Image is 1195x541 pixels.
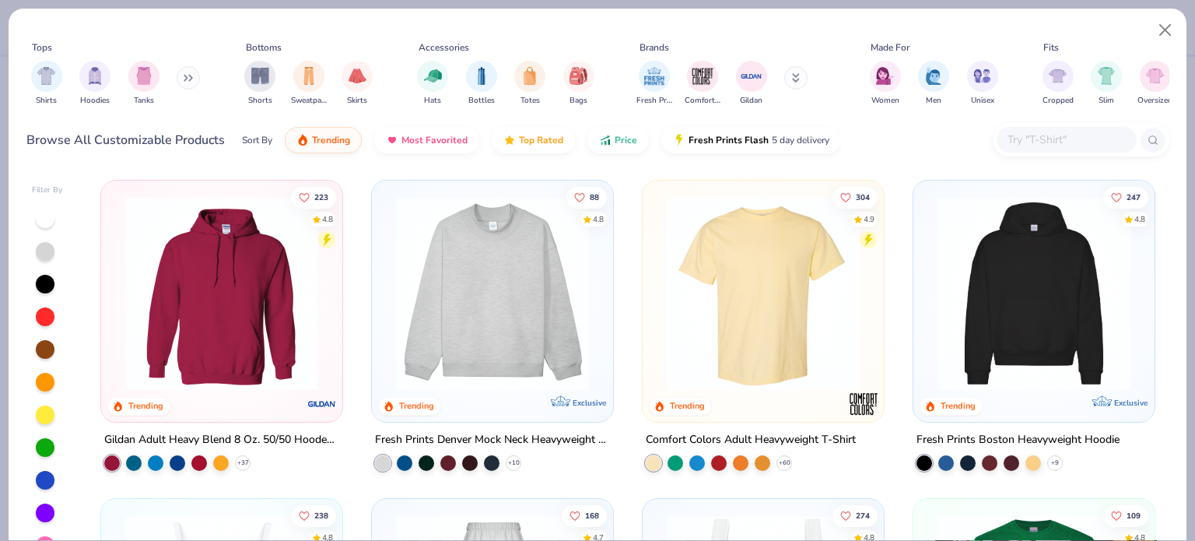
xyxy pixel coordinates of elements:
button: filter button [918,61,949,107]
div: filter for Bottles [466,61,497,107]
button: filter button [1137,61,1172,107]
div: filter for Men [918,61,949,107]
img: Skirts Image [349,67,366,85]
span: + 10 [508,458,520,468]
button: filter button [563,61,594,107]
div: filter for Hats [417,61,448,107]
span: Shorts [248,95,272,107]
span: Hats [424,95,441,107]
span: Bottles [468,95,495,107]
div: filter for Fresh Prints [636,61,672,107]
img: Shirts Image [37,67,55,85]
div: 4.9 [864,213,874,225]
div: filter for Tanks [128,61,159,107]
span: Shirts [36,95,57,107]
span: 109 [1127,511,1141,519]
button: Like [1103,504,1148,526]
span: 274 [856,511,870,519]
div: filter for Sweatpants [291,61,327,107]
span: Fresh Prints [636,95,672,107]
img: Tanks Image [135,67,152,85]
img: Hoodies Image [86,67,103,85]
button: filter button [685,61,720,107]
div: filter for Comfort Colors [685,61,720,107]
span: 88 [590,193,599,201]
span: 304 [856,193,870,201]
span: 5 day delivery [772,132,829,149]
div: filter for Shirts [31,61,62,107]
div: filter for Oversized [1137,61,1172,107]
span: Sweatpants [291,95,327,107]
button: filter button [291,61,327,107]
span: Men [926,95,941,107]
img: Oversized Image [1146,67,1164,85]
span: + 37 [237,458,249,468]
button: Like [832,186,878,208]
button: Like [832,504,878,526]
button: filter button [244,61,275,107]
span: Trending [312,134,350,146]
img: Gildan Image [740,65,763,88]
div: Gildan Adult Heavy Blend 8 Oz. 50/50 Hooded Sweatshirt [104,430,339,450]
div: Fresh Prints Boston Heavyweight Hoodie [916,430,1120,450]
span: Top Rated [519,134,563,146]
button: filter button [128,61,159,107]
button: Top Rated [492,127,575,153]
img: Bottles Image [473,67,490,85]
button: Like [562,504,607,526]
button: filter button [466,61,497,107]
span: Price [615,134,637,146]
img: Gildan logo [307,388,338,420]
span: Hoodies [80,95,110,107]
div: Accessories [419,40,469,54]
img: Slim Image [1098,67,1115,85]
span: Most Favorited [401,134,468,146]
img: 01756b78-01f6-4cc6-8d8a-3c30c1a0c8ac [117,196,327,391]
button: filter button [417,61,448,107]
img: Sweatpants Image [300,67,317,85]
div: 4.8 [1134,213,1145,225]
div: Brands [640,40,669,54]
span: Totes [520,95,540,107]
span: Women [871,95,899,107]
button: Close [1151,16,1180,45]
span: Slim [1099,95,1114,107]
img: TopRated.gif [503,134,516,146]
div: Fits [1043,40,1059,54]
div: filter for Bags [563,61,594,107]
div: filter for Unisex [967,61,998,107]
img: Fresh Prints Image [643,65,666,88]
span: Oversized [1137,95,1172,107]
div: Comfort Colors Adult Heavyweight T-Shirt [646,430,856,450]
span: 247 [1127,193,1141,201]
img: 029b8af0-80e6-406f-9fdc-fdf898547912 [658,196,868,391]
img: Bags Image [569,67,587,85]
div: Tops [32,40,52,54]
div: 4.8 [593,213,604,225]
img: Cropped Image [1049,67,1067,85]
div: filter for Skirts [342,61,373,107]
span: Tanks [134,95,154,107]
button: Trending [285,127,362,153]
img: 91acfc32-fd48-4d6b-bdad-a4c1a30ac3fc [929,196,1139,391]
button: filter button [736,61,767,107]
div: Filter By [32,184,63,196]
button: filter button [79,61,110,107]
button: filter button [636,61,672,107]
span: Exclusive [1113,398,1147,408]
span: Gildan [740,95,762,107]
div: filter for Slim [1091,61,1122,107]
button: filter button [870,61,901,107]
button: Like [1103,186,1148,208]
button: Price [587,127,649,153]
span: Skirts [347,95,367,107]
img: Unisex Image [973,67,991,85]
div: Bottoms [246,40,282,54]
img: Women Image [876,67,894,85]
button: Most Favorited [374,127,479,153]
div: filter for Shorts [244,61,275,107]
img: Shorts Image [251,67,269,85]
span: Cropped [1043,95,1074,107]
input: Try "T-Shirt" [1006,131,1126,149]
button: Like [566,186,607,208]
